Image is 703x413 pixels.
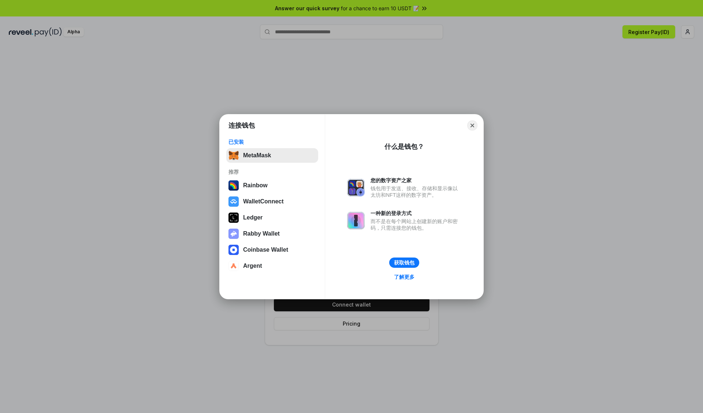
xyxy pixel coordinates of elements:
[228,261,239,271] img: svg+xml,%3Csvg%20width%3D%2228%22%20height%3D%2228%22%20viewBox%3D%220%200%2028%2028%22%20fill%3D...
[384,142,424,151] div: 什么是钱包？
[467,120,477,131] button: Close
[394,259,414,266] div: 获取钱包
[228,245,239,255] img: svg+xml,%3Csvg%20width%3D%2228%22%20height%3D%2228%22%20viewBox%3D%220%200%2028%2028%22%20fill%3D...
[228,196,239,207] img: svg+xml,%3Csvg%20width%3D%2228%22%20height%3D%2228%22%20viewBox%3D%220%200%2028%2028%22%20fill%3D...
[228,229,239,239] img: svg+xml,%3Csvg%20xmlns%3D%22http%3A%2F%2Fwww.w3.org%2F2000%2Fsvg%22%20fill%3D%22none%22%20viewBox...
[243,247,288,253] div: Coinbase Wallet
[226,194,318,209] button: WalletConnect
[243,198,284,205] div: WalletConnect
[226,210,318,225] button: Ledger
[390,272,419,282] a: 了解更多
[371,185,461,198] div: 钱包用于发送、接收、存储和显示像以太坊和NFT这样的数字资产。
[347,212,365,229] img: svg+xml,%3Csvg%20xmlns%3D%22http%3A%2F%2Fwww.w3.org%2F2000%2Fsvg%22%20fill%3D%22none%22%20viewBox...
[243,182,268,189] div: Rainbow
[228,139,316,145] div: 已安装
[243,263,262,269] div: Argent
[394,274,414,280] div: 了解更多
[371,210,461,217] div: 一种新的登录方式
[389,258,419,268] button: 获取钱包
[228,180,239,191] img: svg+xml,%3Csvg%20width%3D%22120%22%20height%3D%22120%22%20viewBox%3D%220%200%20120%20120%22%20fil...
[371,177,461,184] div: 您的数字资产之家
[243,152,271,159] div: MetaMask
[226,259,318,273] button: Argent
[226,243,318,257] button: Coinbase Wallet
[226,226,318,241] button: Rabby Wallet
[228,150,239,161] img: svg+xml,%3Csvg%20fill%3D%22none%22%20height%3D%2233%22%20viewBox%3D%220%200%2035%2033%22%20width%...
[243,230,280,237] div: Rabby Wallet
[228,213,239,223] img: svg+xml,%3Csvg%20xmlns%3D%22http%3A%2F%2Fwww.w3.org%2F2000%2Fsvg%22%20width%3D%2228%22%20height%3...
[371,218,461,231] div: 而不是在每个网站上创建新的账户和密码，只需连接您的钱包。
[228,169,316,175] div: 推荐
[228,121,255,130] h1: 连接钱包
[226,148,318,163] button: MetaMask
[226,178,318,193] button: Rainbow
[243,214,263,221] div: Ledger
[347,179,365,196] img: svg+xml,%3Csvg%20xmlns%3D%22http%3A%2F%2Fwww.w3.org%2F2000%2Fsvg%22%20fill%3D%22none%22%20viewBox...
